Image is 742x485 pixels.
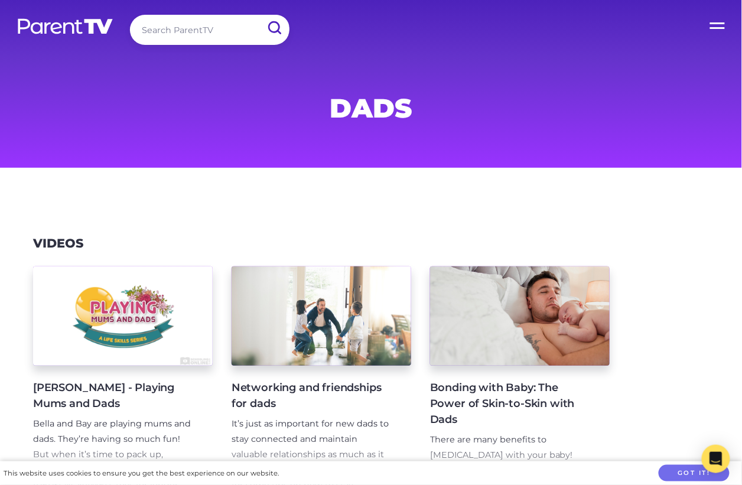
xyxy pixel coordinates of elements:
input: Search ParentTV [130,15,289,45]
h4: Networking and friendships for dads [232,380,392,412]
h4: [PERSON_NAME] - Playing Mums and Dads [33,380,194,412]
img: parenttv-logo-white.4c85aaf.svg [17,18,114,35]
div: Open Intercom Messenger [702,445,730,473]
h3: Videos [33,236,83,251]
button: Got it! [659,465,730,482]
p: There are many benefits to [MEDICAL_DATA] with your baby! Watch this video to learn more. [430,432,591,479]
h1: dads [86,96,656,120]
h4: Bonding with Baby: The Power of Skin-to-Skin with Dads [430,380,591,428]
div: This website uses cookies to ensure you get the best experience on our website. [4,467,279,480]
input: Submit [259,15,289,41]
